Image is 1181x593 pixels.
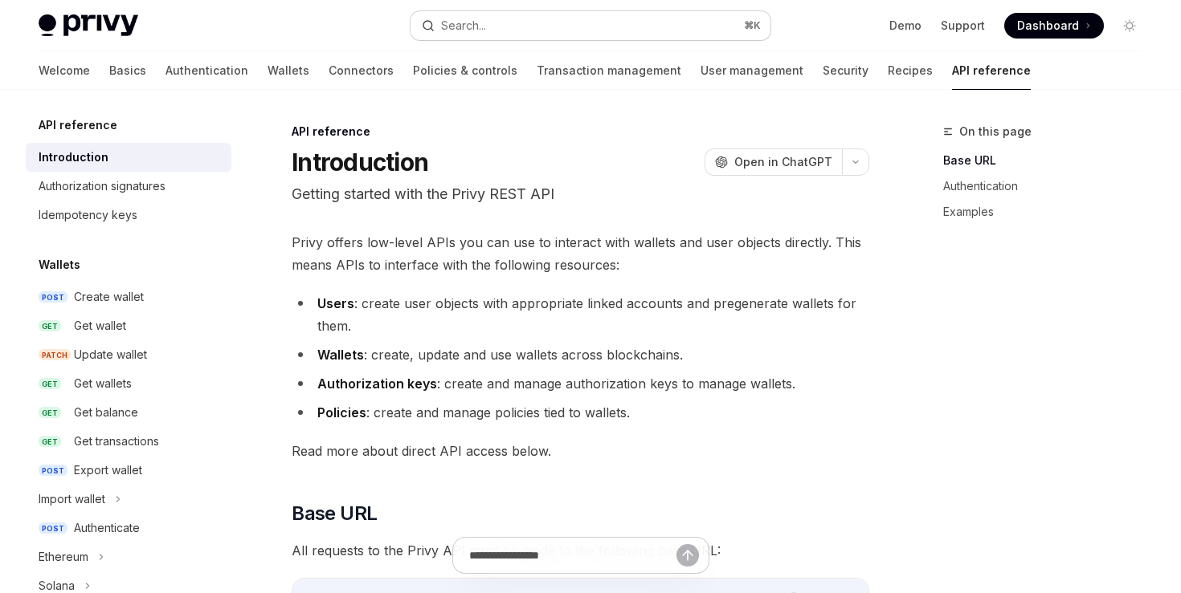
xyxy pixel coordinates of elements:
[329,51,394,90] a: Connectors
[39,378,61,390] span: GET
[166,51,248,90] a: Authentication
[74,432,159,451] div: Get transactions
[39,14,138,37] img: light logo
[952,51,1031,90] a: API reference
[39,436,61,448] span: GET
[943,199,1155,225] a: Examples
[39,489,105,509] div: Import wallet
[26,514,231,542] a: POSTAuthenticate
[39,205,137,225] div: Idempotency keys
[441,16,486,35] div: Search...
[823,51,868,90] a: Security
[292,440,869,462] span: Read more about direct API access below.
[292,501,377,526] span: Base URL
[26,456,231,485] a: POSTExport wallet
[74,403,138,422] div: Get balance
[317,347,364,363] strong: Wallets
[268,51,309,90] a: Wallets
[39,51,90,90] a: Welcome
[39,349,71,361] span: PATCH
[39,116,117,135] h5: API reference
[109,51,146,90] a: Basics
[941,18,985,34] a: Support
[317,295,354,311] strong: Users
[705,148,842,176] button: Open in ChatGPT
[292,372,869,395] li: : create and manage authorization keys to manage wallets.
[943,148,1155,173] a: Base URL
[39,547,88,567] div: Ethereum
[39,465,67,477] span: POST
[39,291,67,303] span: POST
[1017,18,1079,34] span: Dashboard
[74,316,126,335] div: Get wallet
[26,340,231,369] a: PATCHUpdate wallet
[74,374,132,393] div: Get wallets
[39,522,67,534] span: POST
[26,427,231,456] a: GETGet transactions
[943,173,1155,199] a: Authentication
[701,51,803,90] a: User management
[317,376,437,392] strong: Authorization keys
[411,11,770,40] button: Search...⌘K
[74,345,147,364] div: Update wallet
[413,51,517,90] a: Policies & controls
[74,287,144,307] div: Create wallet
[292,124,869,140] div: API reference
[292,148,428,177] h1: Introduction
[26,282,231,311] a: POSTCreate wallet
[39,255,80,274] h5: Wallets
[744,19,761,32] span: ⌘ K
[39,320,61,332] span: GET
[39,177,166,196] div: Authorization signatures
[292,343,869,366] li: : create, update and use wallets across blockchains.
[292,183,869,205] p: Getting started with the Privy REST API
[676,544,699,567] button: Send message
[39,407,61,419] span: GET
[26,201,231,229] a: Idempotency keys
[1004,13,1104,39] a: Dashboard
[889,18,922,34] a: Demo
[26,398,231,427] a: GETGet balance
[26,143,231,172] a: Introduction
[26,172,231,201] a: Authorization signatures
[734,154,832,170] span: Open in ChatGPT
[1117,13,1142,39] button: Toggle dark mode
[26,311,231,340] a: GETGet wallet
[317,404,366,420] strong: Policies
[74,518,140,538] div: Authenticate
[888,51,933,90] a: Recipes
[292,401,869,424] li: : create and manage policies tied to wallets.
[74,461,142,480] div: Export wallet
[292,231,869,276] span: Privy offers low-level APIs you can use to interact with wallets and user objects directly. This ...
[39,148,108,167] div: Introduction
[26,369,231,398] a: GETGet wallets
[292,292,869,337] li: : create user objects with appropriate linked accounts and pregenerate wallets for them.
[537,51,681,90] a: Transaction management
[959,122,1032,141] span: On this page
